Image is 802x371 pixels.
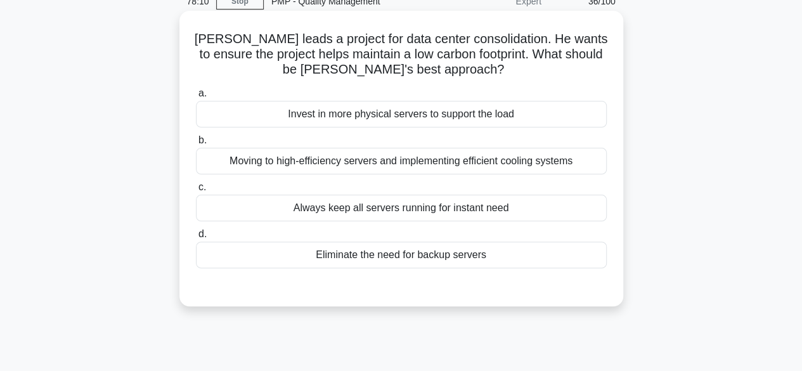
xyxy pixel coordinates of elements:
[196,101,607,127] div: Invest in more physical servers to support the load
[196,242,607,268] div: Eliminate the need for backup servers
[198,181,206,192] span: c.
[195,31,608,78] h5: [PERSON_NAME] leads a project for data center consolidation. He wants to ensure the project helps...
[198,134,207,145] span: b.
[196,148,607,174] div: Moving to high-efficiency servers and implementing efficient cooling systems
[198,228,207,239] span: d.
[196,195,607,221] div: Always keep all servers running for instant need
[198,88,207,98] span: a.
